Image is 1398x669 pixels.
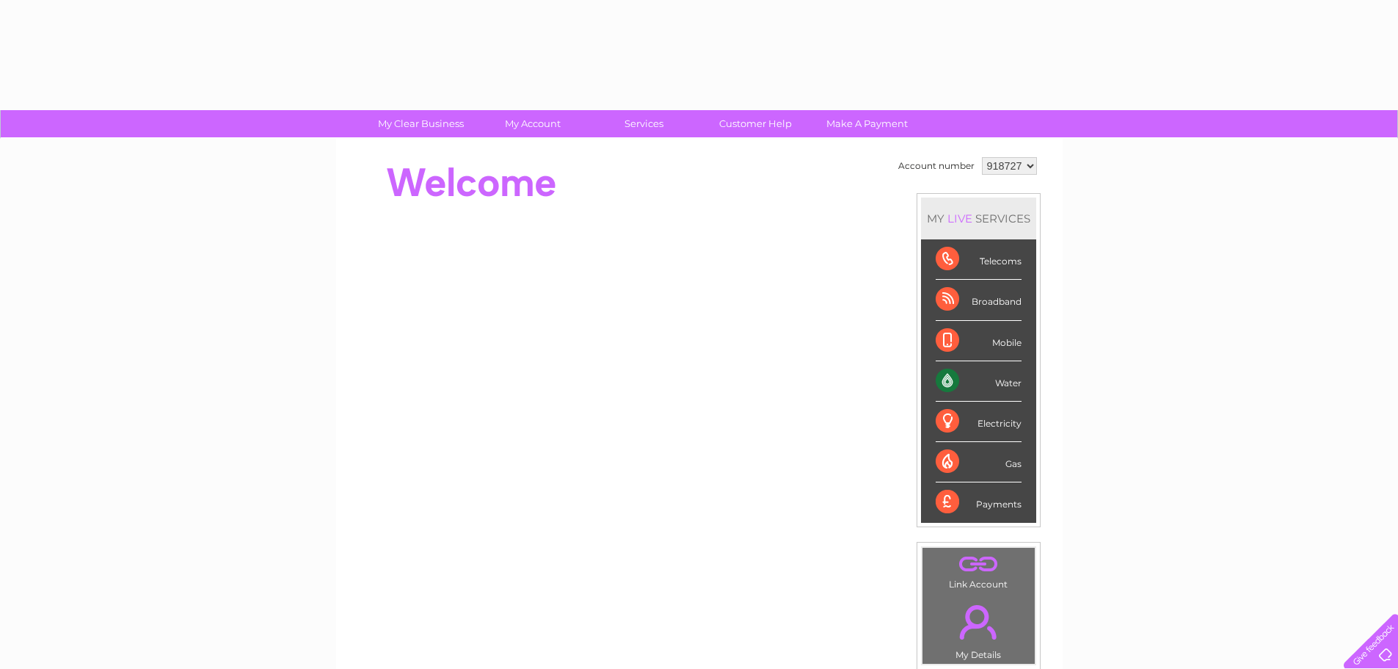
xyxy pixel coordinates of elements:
[472,110,593,137] a: My Account
[936,239,1022,280] div: Telecoms
[360,110,481,137] a: My Clear Business
[921,198,1036,239] div: MY SERVICES
[944,211,975,225] div: LIVE
[695,110,816,137] a: Customer Help
[936,280,1022,320] div: Broadband
[936,482,1022,522] div: Payments
[926,552,1031,577] a: .
[936,361,1022,402] div: Water
[936,402,1022,442] div: Electricity
[926,596,1031,648] a: .
[807,110,928,137] a: Make A Payment
[922,547,1035,593] td: Link Account
[583,110,705,137] a: Services
[936,442,1022,482] div: Gas
[922,593,1035,665] td: My Details
[895,153,978,178] td: Account number
[936,321,1022,361] div: Mobile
